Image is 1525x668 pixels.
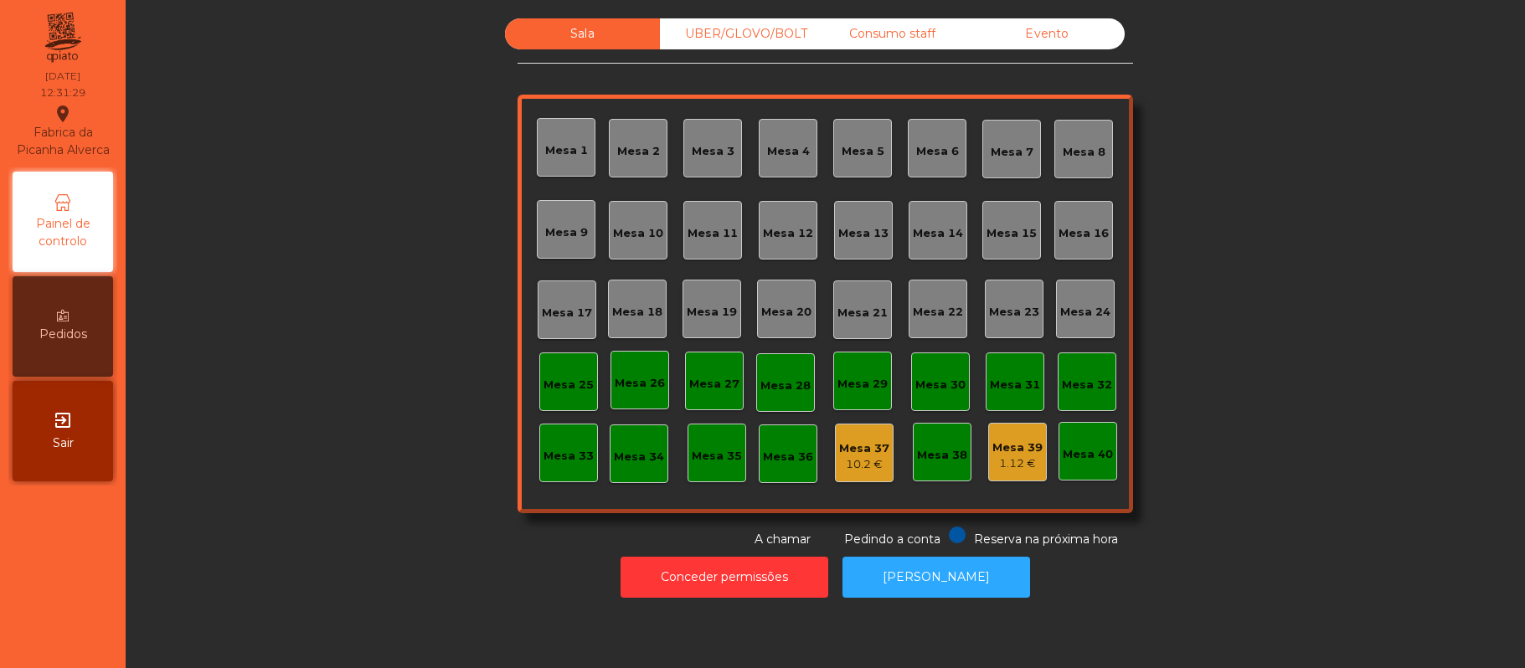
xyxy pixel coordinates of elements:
[838,225,889,242] div: Mesa 13
[617,143,660,160] div: Mesa 2
[991,144,1033,161] div: Mesa 7
[688,225,738,242] div: Mesa 11
[755,532,811,547] span: A chamar
[1060,304,1110,321] div: Mesa 24
[992,455,1043,472] div: 1.12 €
[839,456,889,473] div: 10.2 €
[842,143,884,160] div: Mesa 5
[763,449,813,465] div: Mesa 36
[916,143,959,160] div: Mesa 6
[992,439,1043,456] div: Mesa 39
[53,104,73,124] i: location_on
[761,304,811,321] div: Mesa 20
[39,326,87,343] span: Pedidos
[763,225,813,242] div: Mesa 12
[987,225,1037,242] div: Mesa 15
[974,532,1118,547] span: Reserva na próxima hora
[42,8,83,67] img: qpiato
[815,18,970,49] div: Consumo staff
[842,557,1030,598] button: [PERSON_NAME]
[913,225,963,242] div: Mesa 14
[544,448,594,465] div: Mesa 33
[689,376,739,393] div: Mesa 27
[917,447,967,464] div: Mesa 38
[621,557,828,598] button: Conceder permissões
[613,225,663,242] div: Mesa 10
[837,305,888,321] div: Mesa 21
[615,375,665,392] div: Mesa 26
[53,434,74,452] span: Sair
[839,440,889,457] div: Mesa 37
[53,410,73,430] i: exit_to_app
[45,69,80,84] div: [DATE]
[913,304,963,321] div: Mesa 22
[1062,377,1112,393] div: Mesa 32
[1063,446,1113,463] div: Mesa 40
[1059,225,1109,242] div: Mesa 16
[544,377,594,393] div: Mesa 25
[505,18,660,49] div: Sala
[614,449,664,465] div: Mesa 34
[915,377,966,393] div: Mesa 30
[40,85,85,100] div: 12:31:29
[837,376,888,393] div: Mesa 29
[13,104,112,159] div: Fabrica da Picanha Alverca
[990,377,1040,393] div: Mesa 31
[767,143,810,160] div: Mesa 4
[660,18,815,49] div: UBER/GLOVO/BOLT
[844,532,940,547] span: Pedindo a conta
[692,143,734,160] div: Mesa 3
[545,142,588,159] div: Mesa 1
[542,305,592,321] div: Mesa 17
[17,215,109,250] span: Painel de controlo
[692,448,742,465] div: Mesa 35
[970,18,1125,49] div: Evento
[1063,144,1105,161] div: Mesa 8
[687,304,737,321] div: Mesa 19
[545,224,588,241] div: Mesa 9
[612,304,662,321] div: Mesa 18
[760,378,811,394] div: Mesa 28
[989,304,1039,321] div: Mesa 23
